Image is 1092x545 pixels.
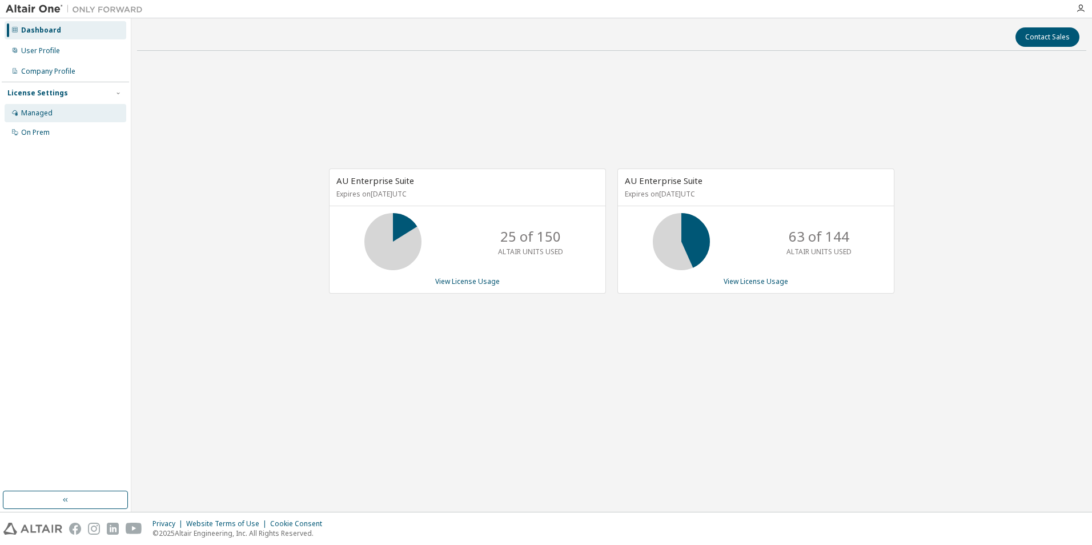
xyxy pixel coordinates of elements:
div: User Profile [21,46,60,55]
p: Expires on [DATE] UTC [625,189,884,199]
img: facebook.svg [69,523,81,535]
a: View License Usage [724,276,788,286]
span: AU Enterprise Suite [336,175,414,186]
button: Contact Sales [1015,27,1079,47]
span: AU Enterprise Suite [625,175,702,186]
div: License Settings [7,89,68,98]
div: Managed [21,109,53,118]
div: Company Profile [21,67,75,76]
p: 63 of 144 [789,227,849,246]
p: Expires on [DATE] UTC [336,189,596,199]
a: View License Usage [435,276,500,286]
div: Privacy [152,519,186,528]
div: On Prem [21,128,50,137]
img: instagram.svg [88,523,100,535]
p: ALTAIR UNITS USED [498,247,563,257]
div: Website Terms of Use [186,519,270,528]
div: Cookie Consent [270,519,329,528]
img: linkedin.svg [107,523,119,535]
p: © 2025 Altair Engineering, Inc. All Rights Reserved. [152,528,329,538]
p: 25 of 150 [500,227,561,246]
p: ALTAIR UNITS USED [786,247,852,257]
img: youtube.svg [126,523,142,535]
img: altair_logo.svg [3,523,62,535]
img: Altair One [6,3,148,15]
div: Dashboard [21,26,61,35]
